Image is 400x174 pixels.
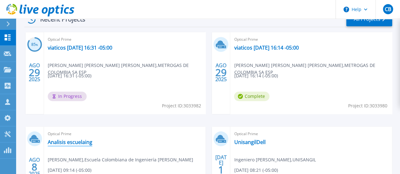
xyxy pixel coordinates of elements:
[234,130,388,137] span: Optical Prime
[28,61,40,84] div: AGO 2025
[346,12,392,26] a: All Projects
[234,72,278,79] span: [DATE] 16:14 (-05:00)
[48,36,202,43] span: Optical Prime
[48,167,91,174] span: [DATE] 09:14 (-05:00)
[385,7,391,12] span: CB
[32,164,37,170] span: 8
[234,156,316,163] span: Ingeniero [PERSON_NAME] , UNISANGIL
[234,167,278,174] span: [DATE] 08:21 (-05:00)
[234,45,298,51] a: viaticos [DATE] 16:14 -05:00
[24,11,94,27] div: Recent Projects
[48,130,202,137] span: Optical Prime
[234,36,388,43] span: Optical Prime
[48,45,112,51] a: viaticos [DATE] 16:31 -05:00
[162,102,201,109] span: Project ID: 3033982
[48,72,91,79] span: [DATE] 16:31 (-05:00)
[48,92,87,101] span: In Progress
[48,62,206,76] span: [PERSON_NAME] [PERSON_NAME] [PERSON_NAME] , METROGAS DE COLOMBIA SA ESP
[218,167,224,172] span: 1
[215,61,227,84] div: AGO 2025
[48,139,92,145] a: Analisis escuelaing
[27,41,42,48] h3: 85
[348,102,387,109] span: Project ID: 3033980
[36,43,38,46] span: %
[29,70,40,75] span: 29
[215,70,227,75] span: 29
[234,62,392,76] span: [PERSON_NAME] [PERSON_NAME] [PERSON_NAME] , METROGAS DE COLOMBIA SA ESP
[48,156,193,163] span: [PERSON_NAME] , Escuela Colombiana de Ingeniería [PERSON_NAME]
[234,92,269,101] span: Complete
[234,139,265,145] a: UnisangilDell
